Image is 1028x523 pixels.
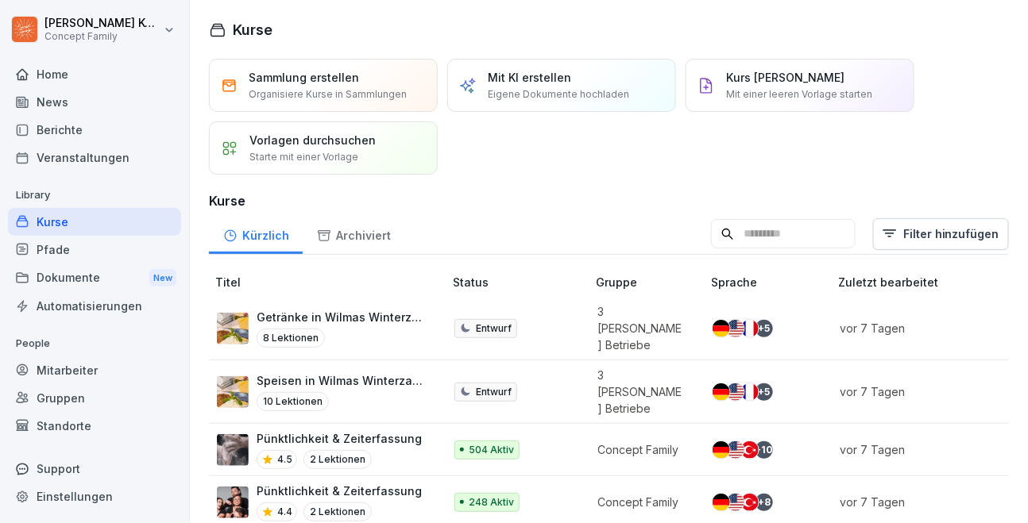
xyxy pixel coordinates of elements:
[756,383,773,401] div: + 5
[469,443,514,457] p: 504 Aktiv
[8,144,181,171] a: Veranstaltungen
[840,383,1002,400] p: vor 7 Tagen
[713,320,730,337] img: de.svg
[727,320,744,337] img: us.svg
[476,385,512,399] p: Entwurf
[8,183,181,208] p: Library
[727,494,744,511] img: us.svg
[303,213,404,254] a: Archiviert
[469,495,514,510] p: 248 Aktiv
[838,274,1021,290] p: Zuletzt bearbeitet
[217,486,249,518] img: fqp0ck1sleyjtyg2zy632a37.png
[488,69,571,86] p: Mit KI erstellen
[303,450,372,469] p: 2 Lektionen
[249,69,359,86] p: Sammlung erstellen
[726,87,872,102] p: Mit einer leeren Vorlage starten
[597,441,686,458] p: Concept Family
[726,69,844,86] p: Kurs [PERSON_NAME]
[215,274,446,290] p: Titel
[217,313,249,344] img: fkgg6cjv4lbudmf46aueiiwz.png
[8,292,181,320] a: Automatisierungen
[209,213,303,254] a: Kürzlich
[8,356,181,384] a: Mitarbeiter
[8,88,181,116] a: News
[476,321,512,336] p: Entwurf
[597,494,686,510] p: Concept Family
[741,320,759,337] img: fr.svg
[249,87,407,102] p: Organisiere Kurse in Sammlungen
[873,218,1009,250] button: Filter hinzufügen
[303,502,372,521] p: 2 Lektionen
[257,430,422,447] p: Pünktlichkeit & Zeiterfassung
[727,441,744,459] img: us.svg
[741,494,759,511] img: tr.svg
[149,269,176,287] div: New
[8,208,181,236] a: Kurse
[756,441,773,459] div: + 10
[209,191,1009,210] h3: Kurse
[8,236,181,263] a: Pfade
[257,392,329,411] p: 10 Lektionen
[8,263,181,293] a: DokumenteNew
[257,483,422,499] p: Pünktlichkeit & Zeiterfassung
[249,132,376,148] p: Vorlagen durchsuchen
[741,441,759,459] img: tr.svg
[453,274,589,290] p: Status
[596,274,705,290] p: Gruppe
[597,303,686,353] p: 3 [PERSON_NAME] Betriebe
[44,31,160,42] p: Concept Family
[8,116,181,144] a: Berichte
[8,60,181,88] a: Home
[713,494,730,511] img: de.svg
[8,331,181,356] p: People
[257,372,427,389] p: Speisen in Wilmas Winterzauber 2025 ❄️✨
[488,87,629,102] p: Eigene Dokumente hochladen
[277,505,292,519] p: 4.4
[233,19,272,40] h1: Kurse
[711,274,832,290] p: Sprache
[741,383,759,401] img: fr.svg
[597,367,686,417] p: 3 [PERSON_NAME] Betriebe
[713,441,730,459] img: de.svg
[257,329,325,348] p: 8 Lektionen
[840,320,1002,336] p: vor 7 Tagen
[257,309,427,325] p: Getränke in Wilmas Winterzauber 2025 ❄️✨
[277,452,292,467] p: 4.5
[756,320,773,337] div: + 5
[840,441,1002,458] p: vor 7 Tagen
[217,434,249,466] img: bwagz25yoydcqkgw1q3k1sbd.png
[8,263,181,293] div: Dokumente
[727,383,744,401] img: us.svg
[44,17,160,30] p: [PERSON_NAME] Komarov
[8,384,181,412] a: Gruppen
[217,376,249,408] img: fkgg6cjv4lbudmf46aueiiwz.png
[840,494,1002,510] p: vor 7 Tagen
[249,150,358,164] p: Starte mit einer Vorlage
[8,483,181,510] a: Einstellungen
[8,412,181,440] a: Standorte
[756,494,773,511] div: + 8
[713,383,730,401] img: de.svg
[8,455,181,483] div: Support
